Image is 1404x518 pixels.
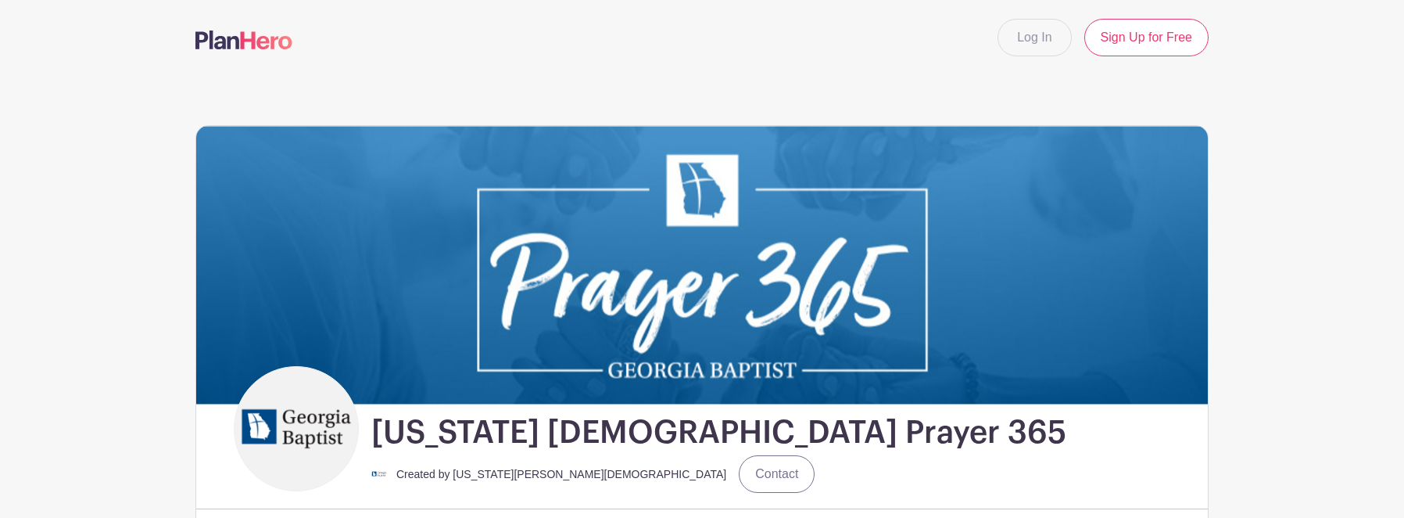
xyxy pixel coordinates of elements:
img: logo-507f7623f17ff9eddc593b1ce0a138ce2505c220e1c5a4e2b4648c50719b7d32.svg [195,31,292,49]
h1: [US_STATE] [DEMOGRAPHIC_DATA] Prayer 365 [371,413,1066,452]
a: Sign Up for Free [1084,19,1209,56]
a: Contact [739,455,815,493]
a: Log In [997,19,1071,56]
img: georgia%20baptist%20logo.png [238,370,355,487]
img: Prayer%20365_930x255.jpg [196,126,1208,404]
img: georgia%20baptist%20logo.png [371,466,387,482]
small: Created by [US_STATE][PERSON_NAME][DEMOGRAPHIC_DATA] [396,468,726,480]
